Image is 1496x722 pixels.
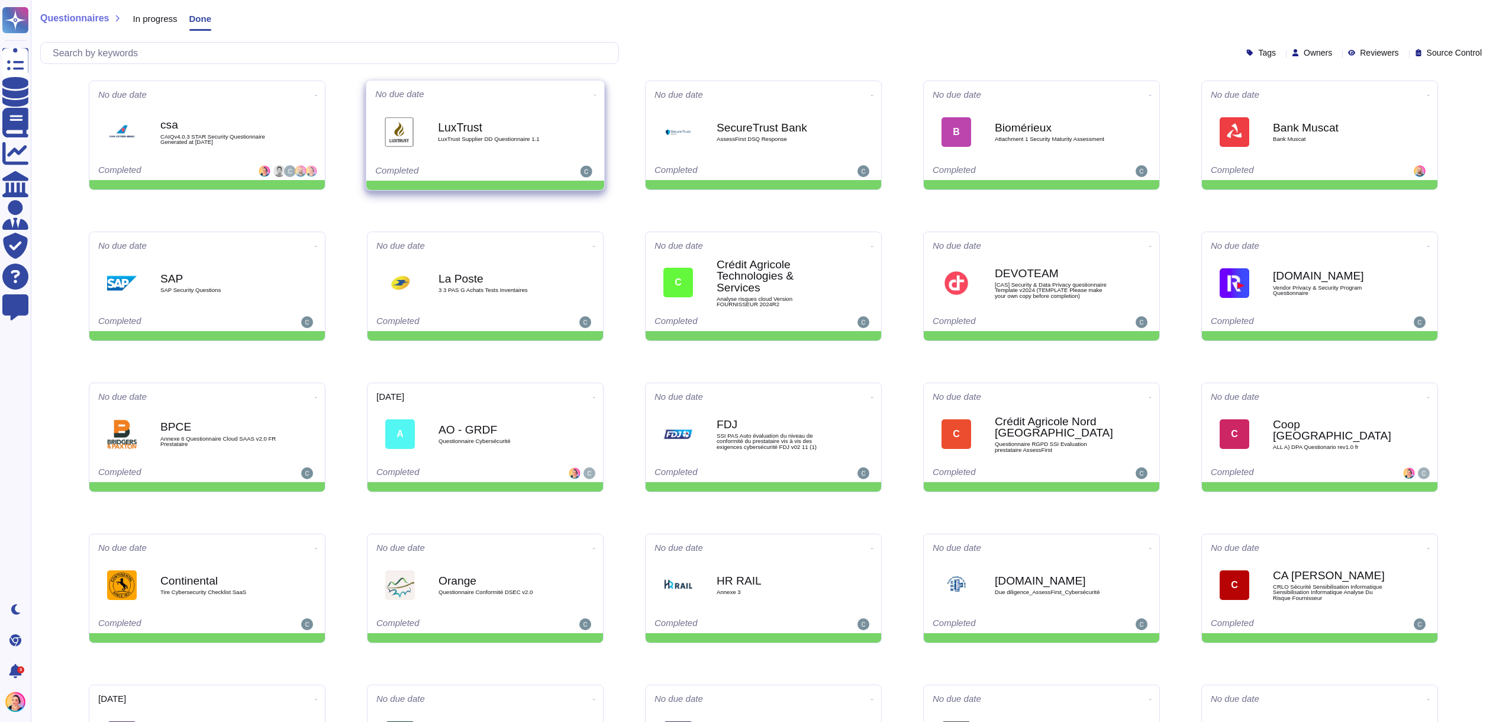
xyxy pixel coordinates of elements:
[933,241,981,250] span: No due date
[375,166,522,178] div: Completed
[1273,122,1391,133] b: Bank Muscat
[1220,419,1249,449] div: C
[376,618,521,630] div: Completed
[160,134,279,145] span: CAIQv4.0.3 STAR Security Questionnaire Generated at [DATE]
[654,392,703,401] span: No due date
[107,117,137,147] img: Logo
[1273,270,1391,281] b: [DOMAIN_NAME]
[40,14,109,23] span: Questionnaires
[439,287,557,293] span: 3 3 PAS G Achats Tests Inventaires
[98,467,243,479] div: Completed
[1273,285,1391,296] span: Vendor Privacy & Security Program Questionnaire
[717,136,835,142] span: AssessFirst DSQ Response
[1403,467,1415,479] img: user
[1211,543,1259,552] span: No due date
[295,165,307,177] img: user
[1211,241,1259,250] span: No due date
[1414,618,1426,630] img: user
[439,589,557,595] span: Questionnaire Conformité DSEC v2.0
[160,119,279,130] b: csa
[654,694,703,703] span: No due date
[933,392,981,401] span: No due date
[376,316,521,328] div: Completed
[107,268,137,298] img: Logo
[1273,419,1391,441] b: Coop [GEOGRAPHIC_DATA]
[1211,618,1356,630] div: Completed
[384,117,414,147] img: Logo
[98,694,126,703] span: [DATE]
[385,419,415,449] div: A
[654,316,799,328] div: Completed
[654,467,799,479] div: Completed
[1273,584,1391,601] span: CRLO Sécurité Sensibilisation Informatique Sensibilisation Informatique Analyse Du Risque Fournis...
[1136,165,1147,177] img: user
[995,589,1113,595] span: Due diligence_AssessFirst_Cybersécurité
[160,287,279,293] span: SAP Security Questions
[1211,90,1259,99] span: No due date
[717,259,835,293] b: Crédit Agricole Technologies & Services
[1418,467,1430,479] img: user
[995,122,1113,133] b: Biomérieux
[385,268,415,298] img: Logo
[663,419,693,449] img: Logo
[438,136,557,142] span: LuxTrust Supplier DD Questionnaire 1.1
[376,241,425,250] span: No due date
[1304,49,1332,57] span: Owners
[375,89,424,98] span: No due date
[385,570,415,600] img: Logo
[107,570,137,600] img: Logo
[654,618,799,630] div: Completed
[717,433,835,450] span: SSI PAS Auto évaluation du niveau de conformité du prestataire vis à vis des exigences cybersécur...
[376,694,425,703] span: No due date
[857,467,869,479] img: user
[663,570,693,600] img: Logo
[1427,49,1482,57] span: Source Control
[439,438,557,444] span: Questionnaire Cybersécurité
[857,618,869,630] img: user
[654,165,799,177] div: Completed
[98,241,147,250] span: No due date
[1360,49,1398,57] span: Reviewers
[273,165,285,177] img: user
[98,618,243,630] div: Completed
[1211,694,1259,703] span: No due date
[1211,316,1356,328] div: Completed
[17,666,24,673] div: 3
[995,282,1113,299] span: [CAS] Security & Data Privacy questionnaire Template v2024 (TEMPLATE Please make your own copy be...
[376,392,404,401] span: [DATE]
[654,90,703,99] span: No due date
[717,419,835,430] b: FDJ
[717,575,835,586] b: HR RAIL
[933,467,1078,479] div: Completed
[1273,570,1391,581] b: CA [PERSON_NAME]
[995,136,1113,142] span: Attachment 1 Security Maturity Assessment
[717,122,835,133] b: SecureTrust Bank
[857,316,869,328] img: user
[1136,467,1147,479] img: user
[1220,268,1249,298] img: Logo
[47,43,618,63] input: Search by keywords
[1211,392,1259,401] span: No due date
[1273,136,1391,142] span: Bank Muscat
[717,589,835,595] span: Annexe 3
[1136,316,1147,328] img: user
[942,570,971,600] img: Logo
[376,467,521,479] div: Completed
[579,316,591,328] img: user
[305,165,317,177] img: user
[995,416,1113,438] b: Crédit Agricole Nord [GEOGRAPHIC_DATA]
[98,316,243,328] div: Completed
[1273,444,1391,450] span: ALL A) DPA Questionario rev1.0 fr
[376,543,425,552] span: No due date
[1136,618,1147,630] img: user
[439,424,557,435] b: AO - GRDF
[160,589,279,595] span: Tire Cybersecurity Checklist SaaS
[1414,165,1426,177] img: user
[995,268,1113,279] b: DEVOTEAM
[569,467,581,479] img: user
[160,421,279,432] b: BPCE
[438,122,557,133] b: LuxTrust
[98,90,147,99] span: No due date
[439,575,557,586] b: Orange
[98,392,147,401] span: No due date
